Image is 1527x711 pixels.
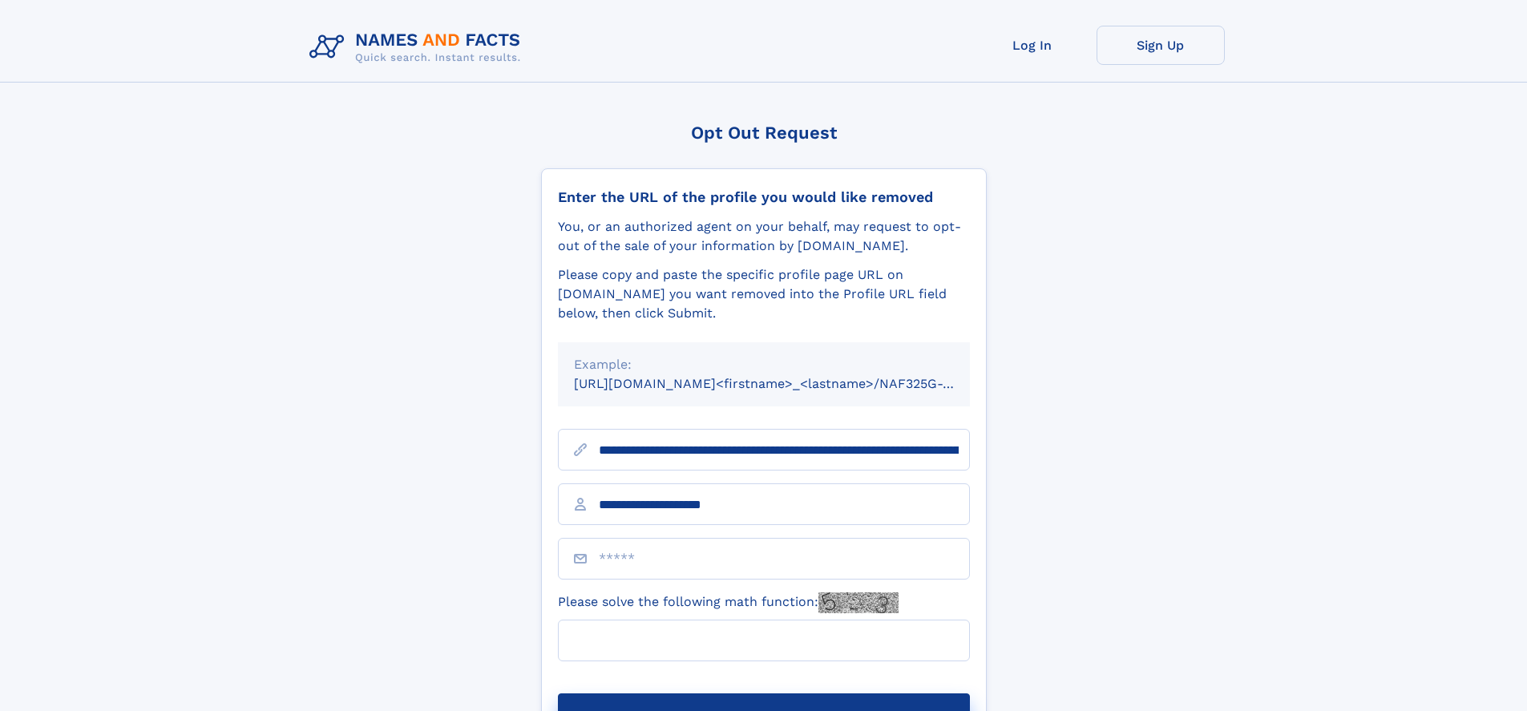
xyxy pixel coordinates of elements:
[574,376,1000,391] small: [URL][DOMAIN_NAME]<firstname>_<lastname>/NAF325G-xxxxxxxx
[558,217,970,256] div: You, or an authorized agent on your behalf, may request to opt-out of the sale of your informatio...
[1097,26,1225,65] a: Sign Up
[574,355,954,374] div: Example:
[558,265,970,323] div: Please copy and paste the specific profile page URL on [DOMAIN_NAME] you want removed into the Pr...
[303,26,534,69] img: Logo Names and Facts
[541,123,987,143] div: Opt Out Request
[968,26,1097,65] a: Log In
[558,592,899,613] label: Please solve the following math function:
[558,188,970,206] div: Enter the URL of the profile you would like removed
